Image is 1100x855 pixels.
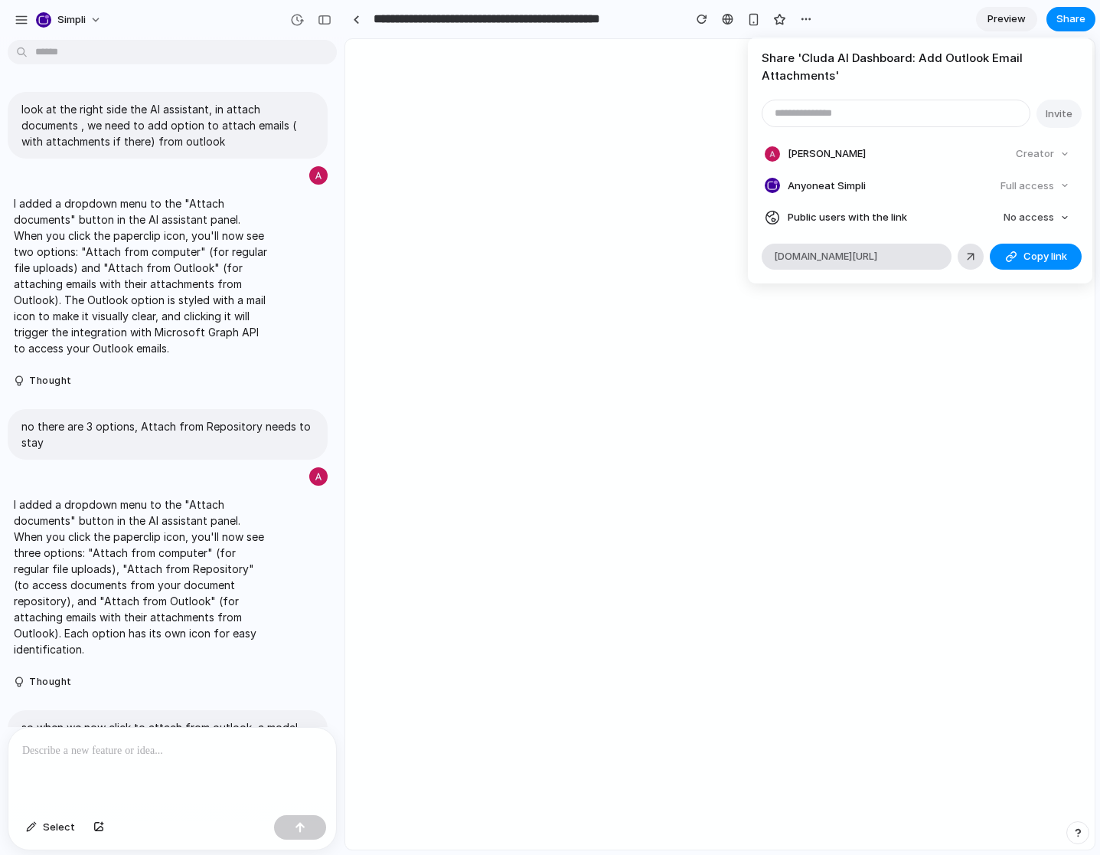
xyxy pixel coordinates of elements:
div: [DOMAIN_NAME][URL] [762,244,951,270]
span: Copy link [1023,249,1067,264]
span: [DOMAIN_NAME][URL] [774,249,877,264]
span: Anyone at Simpli [788,179,866,194]
h4: Share ' Cluda AI Dashboard: Add Outlook Email Attachments ' [762,50,1079,84]
span: [PERSON_NAME] [788,146,866,162]
button: No access [997,207,1076,228]
span: No access [1004,210,1054,225]
span: Public users with the link [788,210,907,225]
button: Copy link [990,244,1082,270]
